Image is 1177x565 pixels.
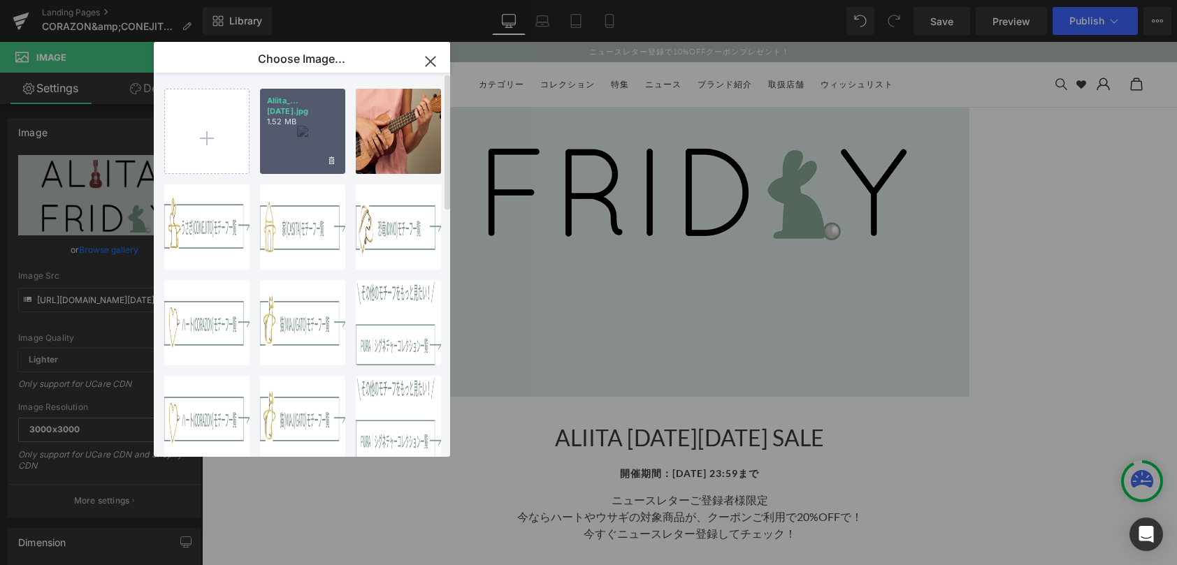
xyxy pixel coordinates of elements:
[270,34,329,51] a: カテゴリー
[410,451,544,464] span: ニュースレターご登録者様
[418,425,557,437] strong: 開催期間：[DATE] 23:59まで
[612,34,698,51] a: ウィッシュリスト
[544,451,566,464] span: 限定
[258,52,345,66] p: Choose Image...
[443,37,479,48] span: ニュース
[382,485,594,498] span: 今すぐニュースレター登録してチェック！
[331,34,400,51] a: コレクション
[619,37,691,48] span: ウィッシュリスト
[402,34,434,51] a: 特集
[566,37,602,48] span: 取扱店舗
[267,117,338,127] p: 1.52 MB
[559,34,609,51] a: 取扱店舗
[496,37,550,48] span: ブランド紹介
[208,383,767,409] h1: ALIITA [DATE][DATE] SALE
[1129,518,1163,551] div: Open Intercom Messenger
[205,467,771,483] div: 今ならハートやウサギの対象商品が、クーポンご利用で20%OFFで！
[1,1,974,18] a: ニュースレター登録で10%OFFクーポンプレゼント！
[436,34,486,51] a: ニュース
[267,96,338,117] p: Aliita_...[DATE].jpg
[489,34,557,51] a: ブランド紹介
